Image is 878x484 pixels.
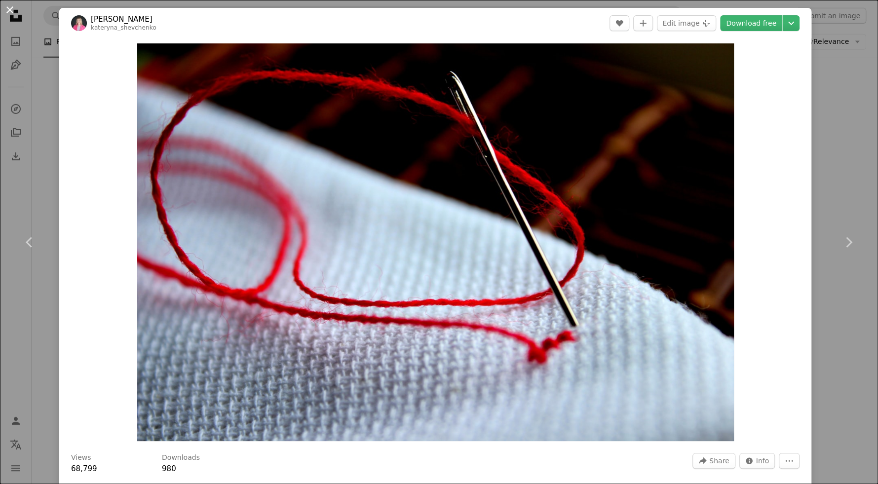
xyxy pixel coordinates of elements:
[91,24,156,31] a: kateryna_shevchenko
[657,15,716,31] button: Edit image
[819,195,878,290] a: Next
[756,453,769,468] span: Info
[610,15,629,31] button: Like
[720,15,782,31] a: Download free
[162,453,200,463] h3: Downloads
[739,453,775,469] button: Stats about this image
[71,464,97,473] span: 68,799
[162,464,176,473] span: 980
[783,15,800,31] button: Choose download size
[137,43,734,441] img: a close up of a piece of cloth with a needle
[71,453,91,463] h3: Views
[137,43,734,441] button: Zoom in on this image
[91,14,156,24] a: [PERSON_NAME]
[709,453,729,468] span: Share
[71,15,87,31] img: Go to Kateryna Shevchenko's profile
[633,15,653,31] button: Add to Collection
[692,453,735,469] button: Share this image
[779,453,800,469] button: More Actions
